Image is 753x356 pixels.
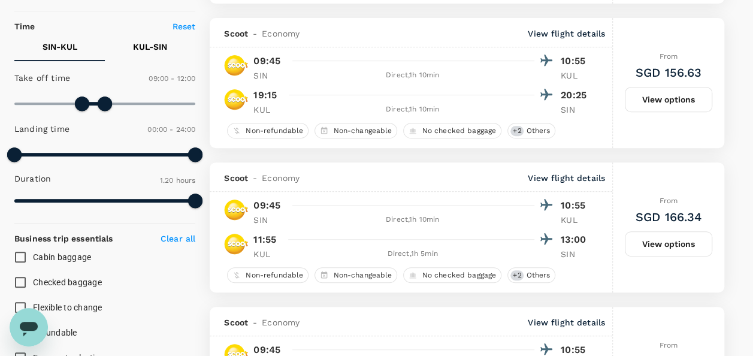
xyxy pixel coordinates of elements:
[417,126,501,136] span: No checked baggage
[14,173,51,185] p: Duration
[248,316,262,328] span: -
[173,20,196,32] p: Reset
[314,123,397,138] div: Non-changeable
[14,123,69,135] p: Landing time
[262,28,300,40] span: Economy
[241,270,308,280] span: Non-refundable
[160,176,196,185] span: 1.20 hours
[147,125,195,134] span: 00:00 - 24:00
[561,214,591,226] p: KUL
[224,198,248,222] img: TR
[507,267,555,283] div: +2Others
[291,70,534,82] div: Direct , 1h 10min
[561,88,591,102] p: 20:25
[403,267,501,283] div: No checked baggage
[521,270,555,280] span: Others
[328,270,397,280] span: Non-changeable
[660,52,678,61] span: From
[248,172,262,184] span: -
[262,316,300,328] span: Economy
[33,252,91,262] span: Cabin baggage
[521,126,555,136] span: Others
[291,248,534,260] div: Direct , 1h 5min
[133,41,167,53] p: KUL - SIN
[33,328,77,337] span: Refundable
[227,123,309,138] div: Non-refundable
[625,87,712,112] button: View options
[33,277,102,287] span: Checked baggage
[561,248,591,260] p: SIN
[561,70,591,82] p: KUL
[291,104,534,116] div: Direct , 1h 10min
[561,233,591,247] p: 13:00
[10,308,48,346] iframe: Button to launch messaging window
[224,316,248,328] span: Scoot
[510,270,524,280] span: + 2
[561,104,591,116] p: SIN
[253,54,280,68] p: 09:45
[510,126,524,136] span: + 2
[314,267,397,283] div: Non-changeable
[241,126,308,136] span: Non-refundable
[253,233,276,247] p: 11:55
[14,234,113,243] strong: Business trip essentials
[253,248,283,260] p: KUL
[224,172,248,184] span: Scoot
[403,123,501,138] div: No checked baggage
[253,198,280,213] p: 09:45
[528,172,605,184] p: View flight details
[14,72,70,84] p: Take off time
[625,231,712,257] button: View options
[528,28,605,40] p: View flight details
[253,214,283,226] p: SIN
[248,28,262,40] span: -
[636,63,702,82] h6: SGD 156.63
[561,198,591,213] p: 10:55
[253,104,283,116] p: KUL
[660,341,678,349] span: From
[253,70,283,82] p: SIN
[224,53,248,77] img: TR
[14,20,35,32] p: Time
[291,214,534,226] div: Direct , 1h 10min
[43,41,77,53] p: SIN - KUL
[636,207,702,227] h6: SGD 166.34
[262,172,300,184] span: Economy
[253,88,277,102] p: 19:15
[224,232,248,256] img: TR
[561,54,591,68] p: 10:55
[161,233,195,245] p: Clear all
[227,267,309,283] div: Non-refundable
[149,74,195,83] span: 09:00 - 12:00
[33,303,102,312] span: Flexible to change
[528,316,605,328] p: View flight details
[507,123,555,138] div: +2Others
[660,197,678,205] span: From
[224,28,248,40] span: Scoot
[417,270,501,280] span: No checked baggage
[224,88,248,111] img: TR
[328,126,397,136] span: Non-changeable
